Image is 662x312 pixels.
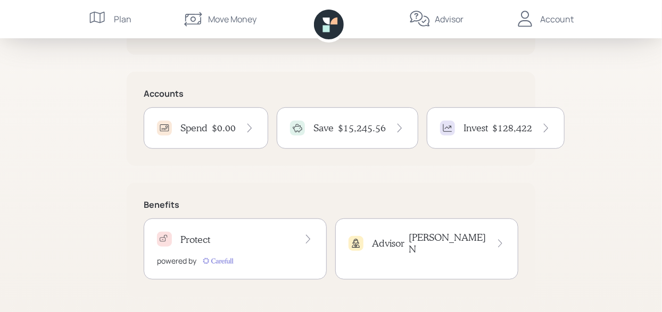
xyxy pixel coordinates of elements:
h4: $128,422 [492,122,532,134]
h4: $0.00 [212,122,236,134]
div: Move Money [208,13,256,26]
div: Account [540,13,574,26]
img: carefull-M2HCGCDH.digested.png [201,256,235,266]
h4: Spend [180,122,208,134]
div: Plan [114,13,131,26]
h4: Protect [180,234,210,246]
h5: Benefits [144,200,518,210]
h4: Advisor [372,238,404,249]
h4: [PERSON_NAME] N [409,232,487,255]
div: Advisor [435,13,464,26]
h4: Invest [464,122,488,134]
h4: $15,245.56 [338,122,386,134]
h4: Save [313,122,334,134]
div: powered by [157,255,196,266]
h5: Accounts [144,89,518,99]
